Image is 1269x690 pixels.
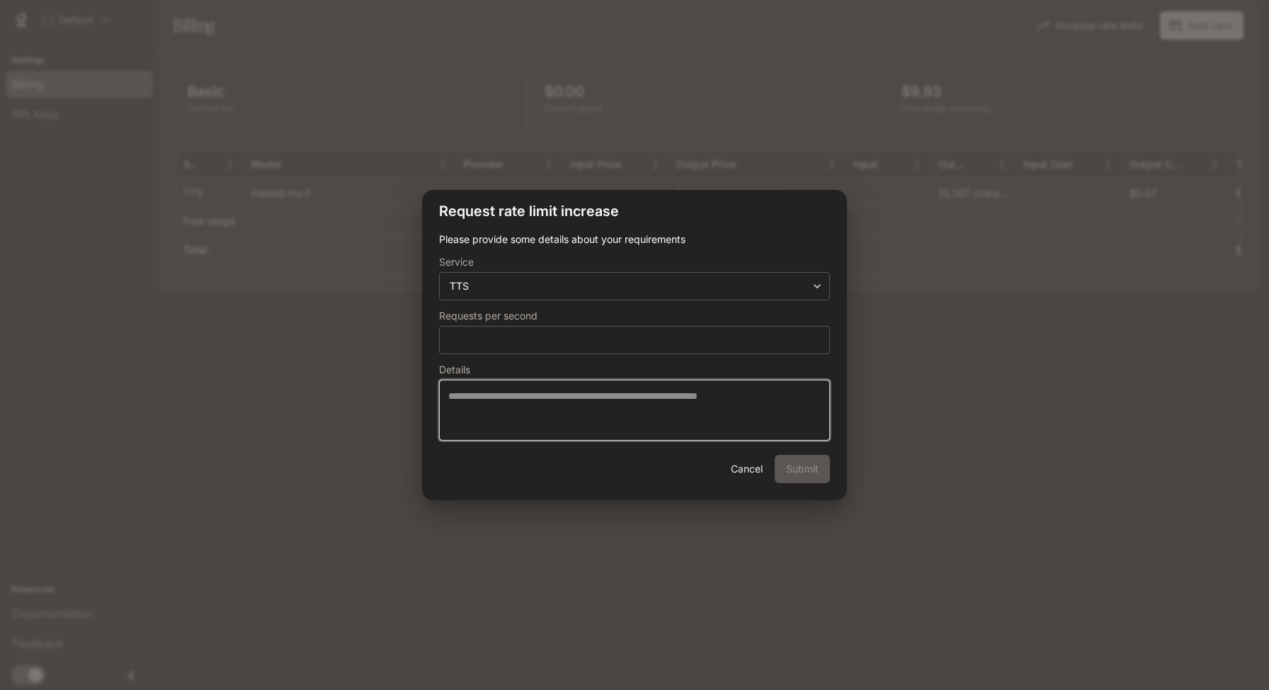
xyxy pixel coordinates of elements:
p: Service [439,257,474,267]
h2: Request rate limit increase [422,190,847,232]
p: Please provide some details about your requirements [439,232,830,247]
p: Requests per second [439,311,537,321]
p: Details [439,365,470,375]
div: TTS [440,279,829,293]
button: Cancel [724,455,769,483]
